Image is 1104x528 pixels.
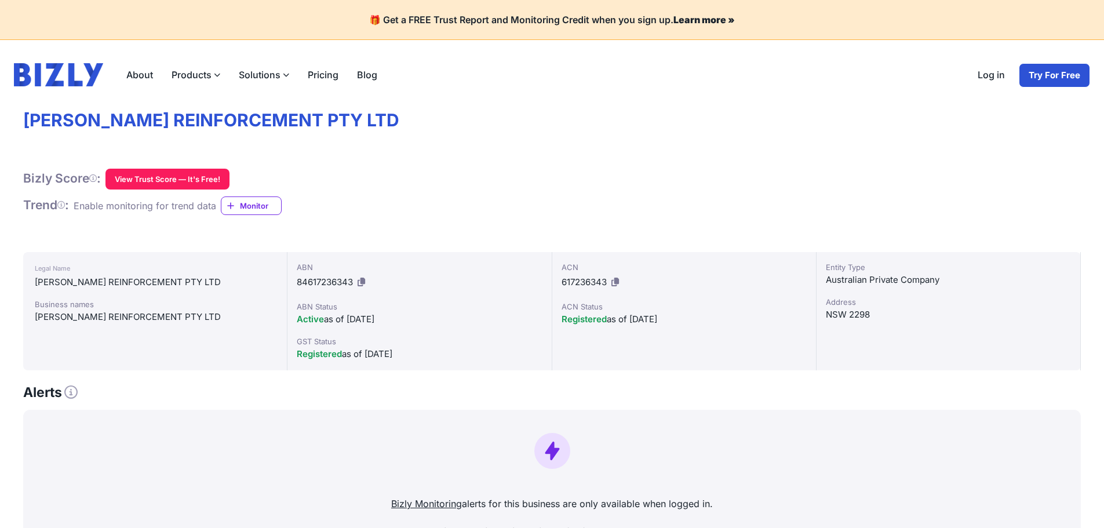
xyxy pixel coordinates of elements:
div: as of [DATE] [562,312,807,326]
a: Learn more » [673,14,735,26]
p: alerts for this business are only available when logged in. [32,497,1072,511]
div: ACN Status [562,301,807,312]
div: Enable monitoring for trend data [74,199,216,213]
div: Legal Name [35,261,275,275]
a: Monitor [221,196,282,215]
div: ACN [562,261,807,273]
img: bizly_logo.svg [14,63,103,86]
h1: [PERSON_NAME] REINFORCEMENT PTY LTD [23,110,1081,132]
span: Monitor [240,200,281,212]
div: as of [DATE] [297,312,542,326]
div: Address [826,296,1071,308]
div: as of [DATE] [297,347,542,361]
div: GST Status [297,336,542,347]
h4: 🎁 Get a FREE Trust Report and Monitoring Credit when you sign up. [14,14,1090,26]
h3: Alerts [23,384,78,401]
label: Products [162,63,229,86]
button: View Trust Score — It's Free! [105,169,229,190]
span: Registered [297,348,342,359]
span: 617236343 [562,276,607,287]
span: 84617236343 [297,276,353,287]
a: Pricing [298,63,348,86]
a: Blog [348,63,387,86]
div: ABN Status [297,301,542,312]
span: Registered [562,314,607,325]
div: Australian Private Company [826,273,1071,287]
span: Active [297,314,324,325]
div: Entity Type [826,261,1071,273]
div: [PERSON_NAME] REINFORCEMENT PTY LTD [35,275,275,289]
div: ABN [297,261,542,273]
div: NSW 2298 [826,308,1071,322]
div: Business names [35,298,275,310]
a: Bizly Monitoring [391,498,462,509]
a: Log in [968,63,1014,88]
span: Trend : [23,198,69,212]
label: Solutions [229,63,298,86]
h1: Bizly Score : [23,171,101,186]
div: [PERSON_NAME] REINFORCEMENT PTY LTD [35,310,275,324]
a: Try For Free [1019,63,1090,88]
a: About [117,63,162,86]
